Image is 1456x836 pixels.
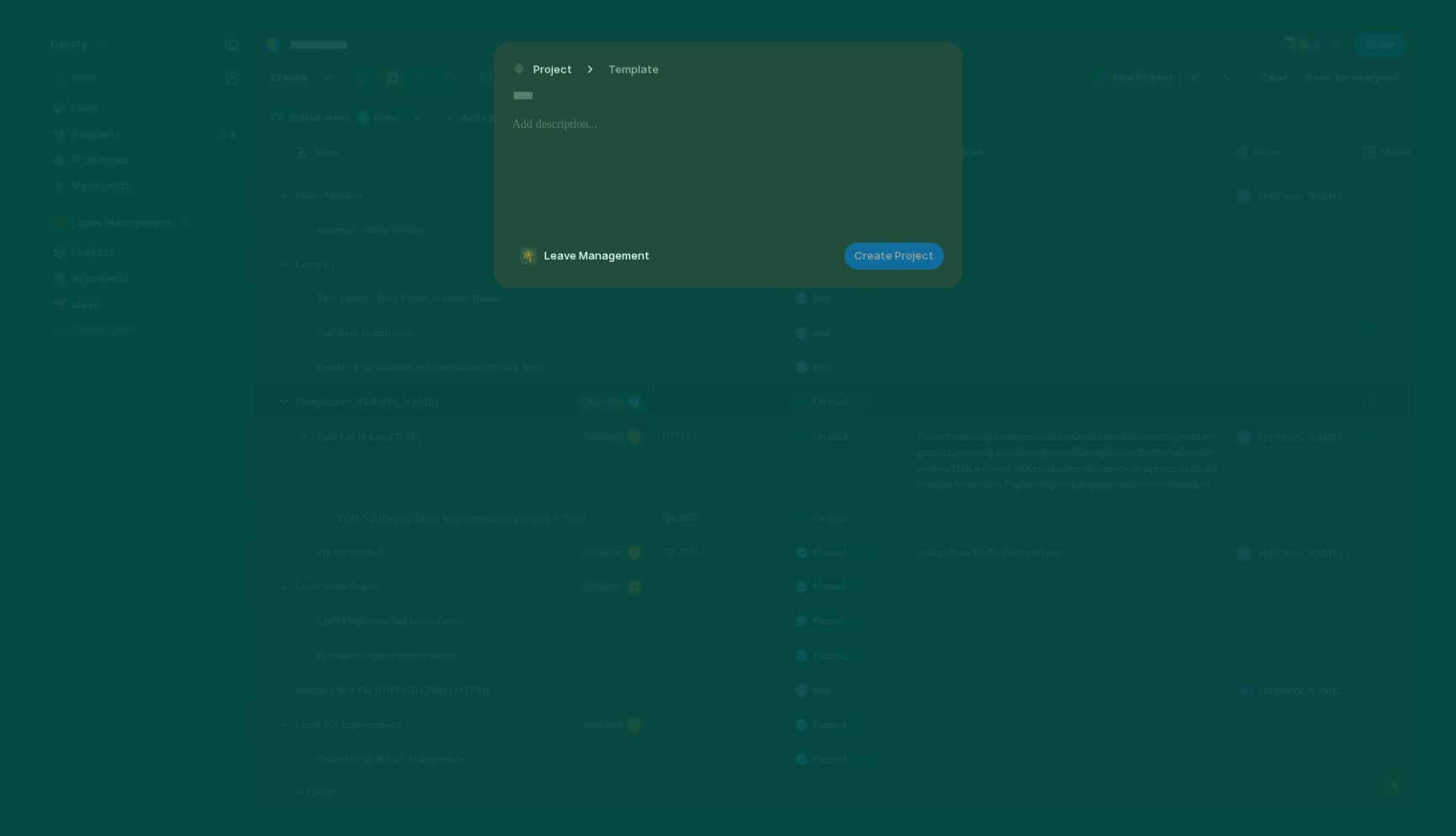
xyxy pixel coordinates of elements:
[598,57,669,82] button: Template
[508,57,577,82] button: Project
[520,248,537,265] div: 🌴
[544,248,650,265] span: Leave Management
[608,61,659,78] span: Template
[533,61,572,78] span: Project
